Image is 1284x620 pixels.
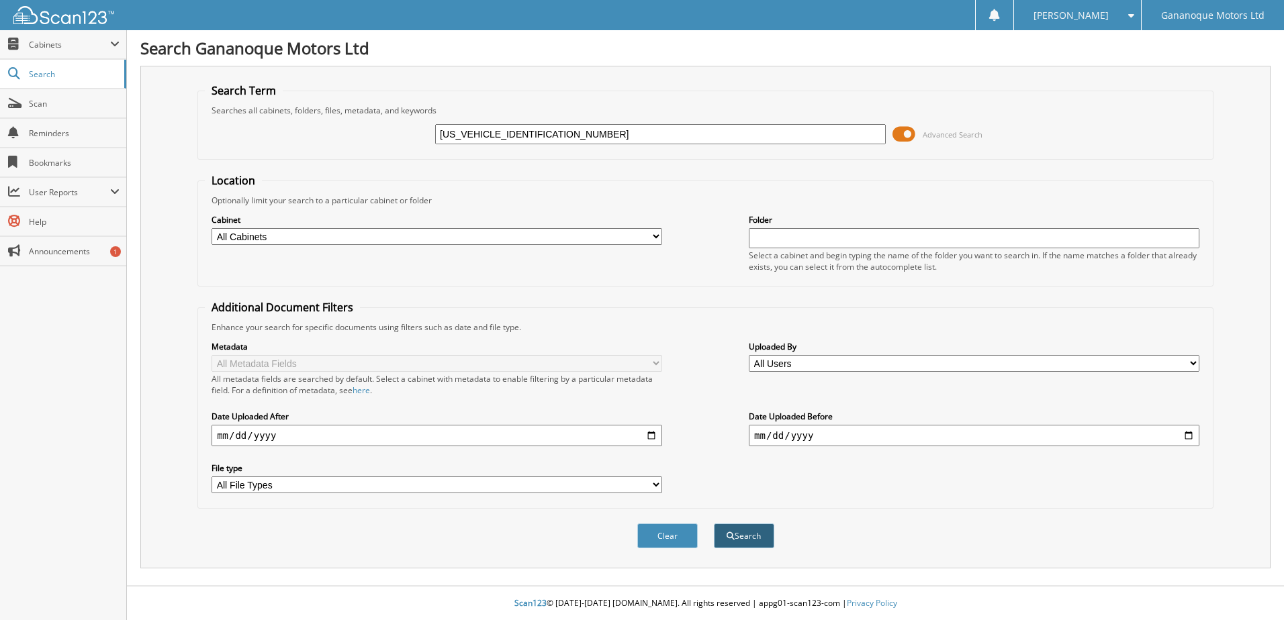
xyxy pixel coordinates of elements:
[1161,11,1265,19] span: Gananoque Motors Ltd
[110,246,121,257] div: 1
[127,587,1284,620] div: © [DATE]-[DATE] [DOMAIN_NAME]. All rights reserved | appg01-scan123-com |
[212,341,662,352] label: Metadata
[29,98,120,109] span: Scan
[29,39,110,50] span: Cabinets
[847,597,897,609] a: Privacy Policy
[714,523,774,548] button: Search
[29,187,110,198] span: User Reports
[205,83,283,98] legend: Search Term
[205,195,1206,206] div: Optionally limit your search to a particular cabinet or folder
[212,462,662,474] label: File type
[749,214,1199,225] label: Folder
[749,425,1199,446] input: end
[29,68,118,80] span: Search
[29,216,120,227] span: Help
[29,246,120,257] span: Announcements
[212,373,662,396] div: All metadata fields are searched by default. Select a cabinet with metadata to enable filtering b...
[13,6,114,24] img: scan123-logo-white.svg
[29,127,120,139] span: Reminders
[749,411,1199,422] label: Date Uploaded Before
[923,130,982,140] span: Advanced Search
[749,250,1199,272] div: Select a cabinet and begin typing the name of the folder you want to search in. If the name match...
[1034,11,1109,19] span: [PERSON_NAME]
[749,341,1199,352] label: Uploaded By
[353,384,370,396] a: here
[637,523,698,548] button: Clear
[1217,556,1284,620] iframe: Chat Widget
[29,157,120,168] span: Bookmarks
[212,214,662,225] label: Cabinet
[205,105,1206,116] div: Searches all cabinets, folders, files, metadata, and keywords
[205,173,262,188] legend: Location
[140,37,1271,59] h1: Search Gananoque Motors Ltd
[514,597,547,609] span: Scan123
[205,300,360,315] legend: Additional Document Filters
[212,425,662,446] input: start
[205,321,1206,333] div: Enhance your search for specific documents using filters such as date and file type.
[212,411,662,422] label: Date Uploaded After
